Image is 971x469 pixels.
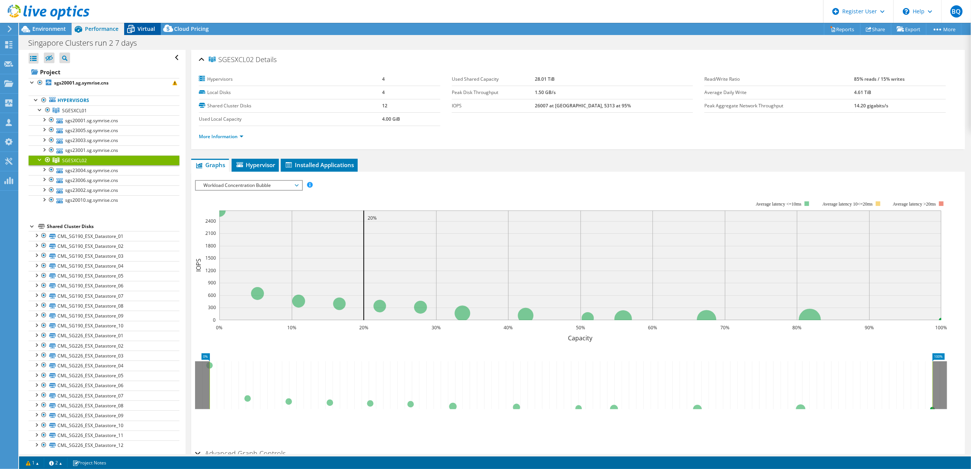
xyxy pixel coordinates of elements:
[138,25,155,32] span: Virtual
[854,102,888,109] b: 14.20 gigabits/s
[535,102,631,109] b: 26007 at [GEOGRAPHIC_DATA], 5313 at 95%
[256,55,277,64] span: Details
[29,96,179,105] a: Hypervisors
[29,251,179,261] a: CML_SG190_ESX_Datastore_03
[29,331,179,341] a: CML_SG226_ESX_Datastore_01
[194,258,203,272] text: IOPS
[368,215,377,221] text: 20%
[704,102,854,110] label: Peak Aggregate Network Throughput
[287,324,296,331] text: 10%
[213,317,216,323] text: 0
[29,136,179,145] a: sgs23003.sg.symrise.cns
[29,78,179,88] a: sgs20001.sg.symrise.cns
[29,381,179,391] a: CML_SG226_ESX_Datastore_06
[67,458,112,467] a: Project Notes
[29,155,179,165] a: SGESXCL02
[452,89,535,96] label: Peak Disk Throughput
[568,334,593,342] text: Capacity
[32,25,66,32] span: Environment
[29,351,179,361] a: CML_SG226_ESX_Datastore_03
[25,39,149,47] h1: Singapore Clusters run 2 7 days
[199,115,382,123] label: Used Local Capacity
[235,161,275,169] span: Hypervisor
[29,261,179,271] a: CML_SG190_ESX_Datastore_04
[199,102,382,110] label: Shared Cluster Disks
[29,321,179,331] a: CML_SG190_ESX_Datastore_10
[29,361,179,370] a: CML_SG226_ESX_Datastore_04
[62,157,87,164] span: SGESXCL02
[205,218,216,224] text: 2400
[208,292,216,298] text: 600
[29,175,179,185] a: sgs23006.sg.symrise.cns
[205,267,216,274] text: 1200
[854,89,871,96] b: 4.61 TiB
[29,145,179,155] a: sgs23001.sg.symrise.cns
[29,301,179,311] a: CML_SG190_ESX_Datastore_08
[756,201,801,207] tspan: Average latency <=10ms
[865,324,874,331] text: 90%
[29,440,179,450] a: CML_SG226_ESX_Datastore_12
[382,116,400,122] b: 4.00 GiB
[504,324,513,331] text: 40%
[926,23,961,35] a: More
[704,75,854,83] label: Read/Write Ratio
[720,324,729,331] text: 70%
[199,89,382,96] label: Local Disks
[85,25,118,32] span: Performance
[936,324,947,331] text: 100%
[44,458,67,467] a: 2
[576,324,585,331] text: 50%
[54,80,109,86] b: sgs20001.sg.symrise.cns
[205,242,216,249] text: 1800
[382,76,385,82] b: 4
[200,181,298,190] span: Workload Concentration Bubble
[216,324,223,331] text: 0%
[822,201,873,207] tspan: Average latency 10<=20ms
[199,133,243,140] a: More Information
[47,222,179,231] div: Shared Cluster Disks
[199,75,382,83] label: Hypervisors
[62,107,87,114] span: SGESXCL01
[452,102,535,110] label: IOPS
[29,165,179,175] a: sgs23004.sg.symrise.cns
[205,230,216,236] text: 2100
[891,23,926,35] a: Export
[29,341,179,351] a: CML_SG226_ESX_Datastore_02
[29,231,179,241] a: CML_SG190_ESX_Datastore_01
[285,161,354,169] span: Installed Applications
[854,76,905,82] b: 85% reads / 15% writes
[174,25,209,32] span: Cloud Pricing
[29,421,179,431] a: CML_SG226_ESX_Datastore_10
[792,324,801,331] text: 80%
[29,431,179,440] a: CML_SG226_ESX_Datastore_11
[950,5,963,18] span: BQ
[21,458,44,467] a: 1
[535,76,555,82] b: 28.01 TiB
[208,304,216,311] text: 300
[29,400,179,410] a: CML_SG226_ESX_Datastore_08
[29,125,179,135] a: sgs23005.sg.symrise.cns
[648,324,657,331] text: 60%
[359,324,368,331] text: 20%
[860,23,891,35] a: Share
[205,255,216,261] text: 1500
[432,324,441,331] text: 30%
[824,23,861,35] a: Reports
[29,115,179,125] a: sgs20001.sg.symrise.cns
[195,446,286,461] h2: Advanced Graph Controls
[195,161,225,169] span: Graphs
[382,102,387,109] b: 12
[29,371,179,381] a: CML_SG226_ESX_Datastore_05
[29,185,179,195] a: sgs23002.sg.symrise.cns
[29,271,179,281] a: CML_SG190_ESX_Datastore_05
[704,89,854,96] label: Average Daily Write
[29,391,179,400] a: CML_SG226_ESX_Datastore_07
[29,66,179,78] a: Project
[903,8,910,15] svg: \n
[382,89,385,96] b: 4
[893,201,936,207] text: Average latency >20ms
[29,105,179,115] a: SGESXCL01
[452,75,535,83] label: Used Shared Capacity
[209,56,254,64] span: SGESXCL02
[29,195,179,205] a: sgs20010.sg.symrise.cns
